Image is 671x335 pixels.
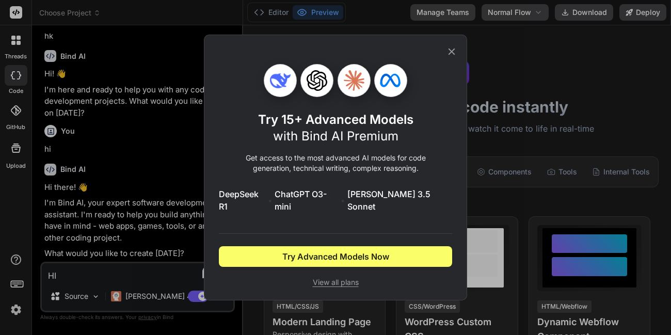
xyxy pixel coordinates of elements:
p: Get access to the most advanced AI models for code generation, technical writing, complex reasoning. [219,153,452,173]
span: Try Advanced Models Now [282,250,389,263]
span: • [268,194,273,206]
span: with Bind AI Premium [273,129,398,143]
span: View all plans [219,277,452,288]
img: Deepseek [270,70,291,91]
h1: Try 15+ Advanced Models [258,111,413,145]
button: Try Advanced Models Now [219,246,452,267]
span: DeepSeek R1 [219,188,266,213]
span: • [341,194,345,206]
span: ChatGPT O3-mini [275,188,339,213]
span: [PERSON_NAME] 3.5 Sonnet [347,188,452,213]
